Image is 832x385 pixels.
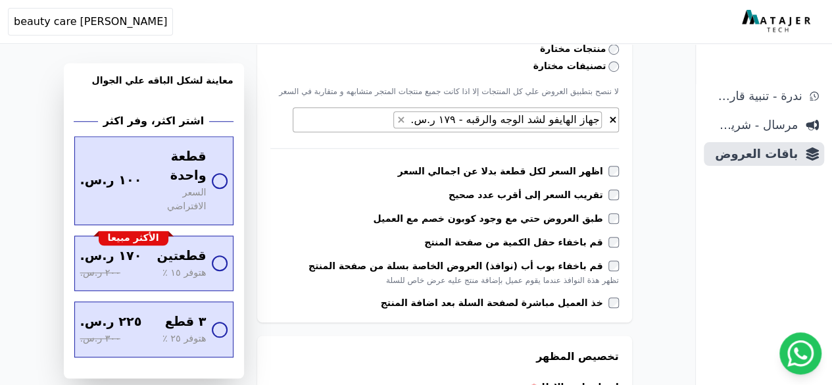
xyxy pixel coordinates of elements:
h3: تخصيص المظهر [270,349,619,365]
p: لا ننصح بتطبيق العروض علي كل المنتجات إلا اذا كانت جميع منتجات المتجر متشابهه و متقاربة في السعر [270,86,619,97]
img: MatajerTech Logo [742,10,814,34]
input: منتجات مختارة [608,44,619,55]
span: × [397,113,405,126]
span: [PERSON_NAME] beauty care [14,14,167,30]
textarea: Search [382,113,390,128]
label: تقريب السعر إلى أقرب عدد صحيح [449,188,608,201]
span: ٢٢٥ ر.س. [80,313,142,332]
span: جهاز الهايفو لشد الوجه والرقبه - ١٧٩ ر.س. [407,113,600,126]
label: خذ العميل مباشرة لصفحة السلة بعد اضافة المنتج [381,296,608,309]
span: × [608,113,617,126]
button: قم بإزالة كل العناصر [608,111,618,124]
button: [PERSON_NAME] beauty care [8,8,173,36]
span: قطعة واحدة [152,147,206,186]
span: ٣ قطع [165,313,207,332]
li: جهاز الهايفو لشد الوجه والرقبه - ١٧٩ ر.س. [393,111,601,128]
h3: معاينة لشكل الباقه علي الجوال [74,74,233,103]
label: اظهر السعر لكل قطعة بدلا عن اجمالي السعر [398,165,608,178]
span: السعر الافتراضي [152,186,206,214]
label: طبق العروض حتي مع وجود كوبون خصم مع العميل [373,212,608,225]
label: قم باخفاء بوب أب (نوافذ) العروض الخاصة بسلة من صفحة المنتج [308,259,608,272]
button: Remove item [394,112,408,128]
span: باقات العروض [709,145,798,163]
label: قم باخفاء حقل الكمية من صفحة المنتج [424,236,608,249]
span: ١٧٠ ر.س. [80,247,142,266]
span: هتوفر ١٥ ٪ [162,266,207,280]
h2: اشتر اكثر، وفر اكثر [103,113,204,129]
div: الأكثر مبيعا [99,231,168,245]
div: تظهر هذة النوافذ عندما يقوم عميل بإضافة منتج عليه عرض خاص للسلة [270,275,619,286]
span: ١٠٠ ر.س. [80,171,142,190]
span: ٣٠٠ ر.س. [80,332,120,346]
span: ندرة - تنبية قارب علي النفاذ [709,87,802,105]
span: قطعتين [157,247,206,266]
span: مرسال - شريط دعاية [709,116,798,134]
span: ٢٠٠ ر.س. [80,266,120,280]
input: تصنيفات مختارة [608,61,619,72]
span: هتوفر ٢٥ ٪ [162,332,207,346]
label: منتجات مختارة [540,42,619,56]
label: تصنيفات مختارة [533,59,619,73]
